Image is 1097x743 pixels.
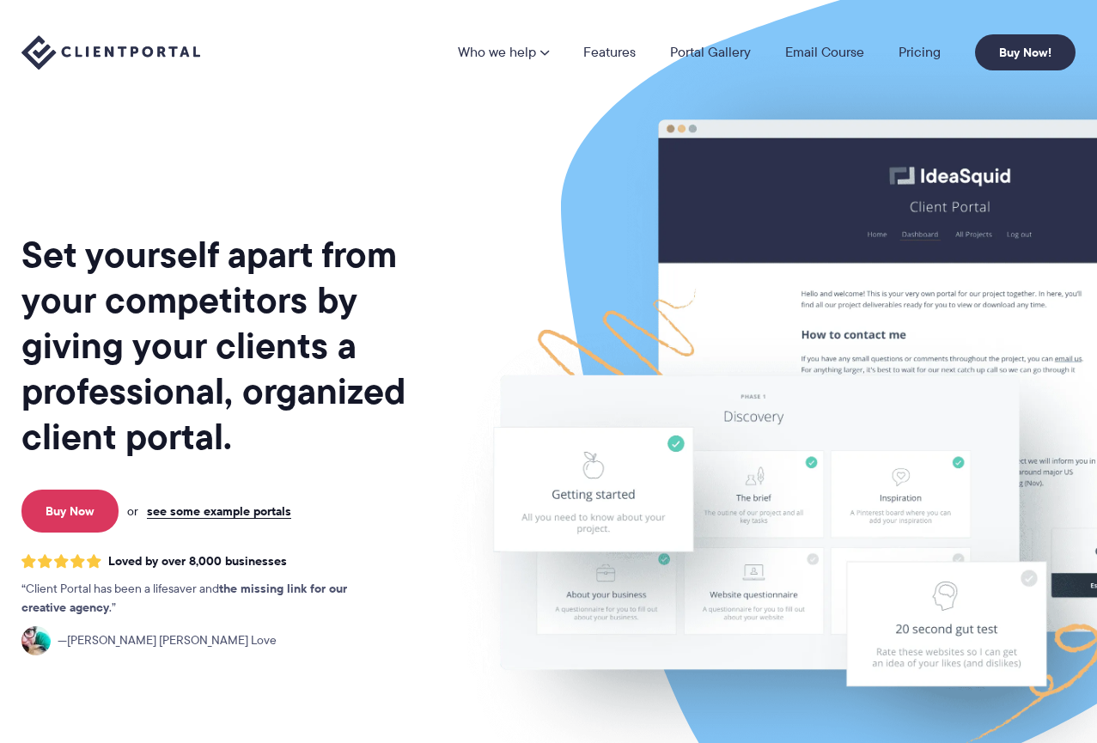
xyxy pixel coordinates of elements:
[127,503,138,519] span: or
[21,580,382,618] p: Client Portal has been a lifesaver and .
[899,46,941,59] a: Pricing
[21,579,347,617] strong: the missing link for our creative agency
[108,554,287,569] span: Loved by over 8,000 businesses
[583,46,636,59] a: Features
[670,46,751,59] a: Portal Gallery
[975,34,1076,70] a: Buy Now!
[58,631,277,650] span: [PERSON_NAME] [PERSON_NAME] Love
[458,46,549,59] a: Who we help
[21,232,443,460] h1: Set yourself apart from your competitors by giving your clients a professional, organized client ...
[21,490,119,533] a: Buy Now
[147,503,291,519] a: see some example portals
[785,46,864,59] a: Email Course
